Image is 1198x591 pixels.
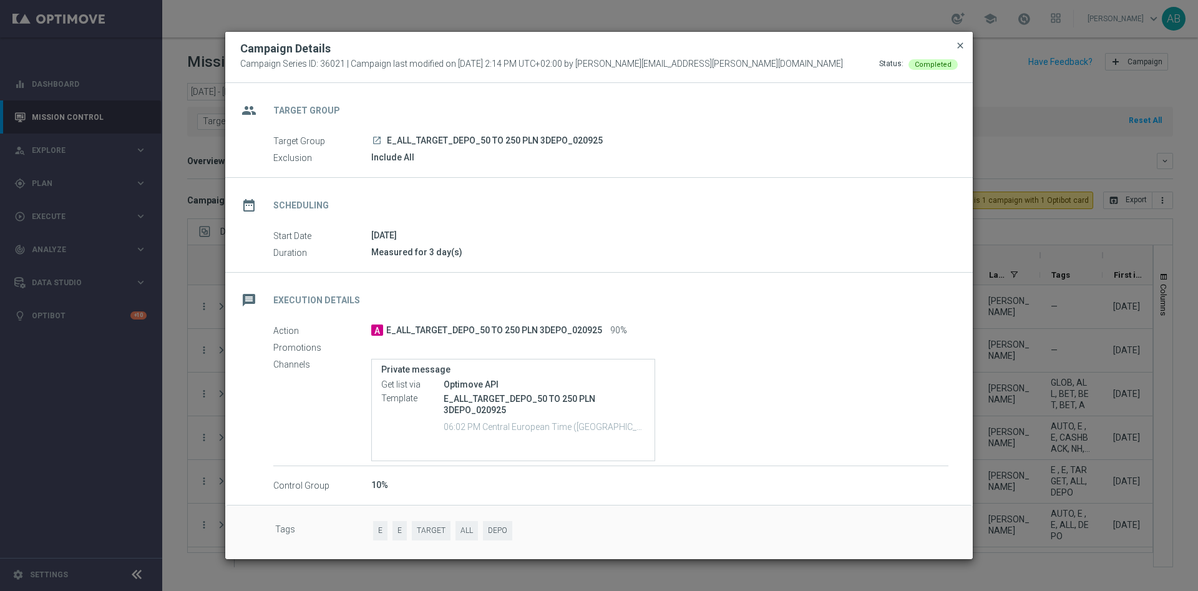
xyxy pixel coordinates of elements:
label: Control Group [273,480,371,491]
span: 90% [610,325,627,336]
label: Duration [273,247,371,258]
div: Measured for 3 day(s) [371,246,948,258]
label: Tags [275,521,373,540]
div: Status: [879,59,903,70]
p: E_ALL_TARGET_DEPO_50 TO 250 PLN 3DEPO_020925 [444,393,645,416]
label: Exclusion [273,152,371,164]
div: Optimove API [444,378,645,391]
div: Include All [371,151,948,164]
label: Action [273,325,371,336]
span: DEPO [483,521,512,540]
div: [DATE] [371,229,948,242]
label: Template [381,393,444,404]
p: 06:02 PM Central European Time ([GEOGRAPHIC_DATA]) (UTC +02:00) [444,420,645,432]
div: 10% [371,479,948,491]
label: Get list via [381,379,444,391]
span: Campaign Series ID: 36021 | Campaign last modified on [DATE] 2:14 PM UTC+02:00 by [PERSON_NAME][E... [240,59,843,70]
h2: Execution Details [273,295,360,306]
h2: Scheduling [273,200,329,212]
span: A [371,325,383,336]
i: message [238,289,260,311]
label: Start Date [273,230,371,242]
span: E [373,521,387,540]
span: Completed [915,61,952,69]
i: date_range [238,194,260,217]
label: Channels [273,359,371,370]
span: E_ALL_TARGET_DEPO_50 TO 250 PLN 3DEPO_020925 [386,325,602,336]
span: E_ALL_TARGET_DEPO_50 TO 250 PLN 3DEPO_020925 [387,135,603,147]
h2: Target Group [273,105,340,117]
label: Target Group [273,135,371,147]
a: launch [371,135,382,147]
span: TARGET [412,521,450,540]
span: close [955,41,965,51]
h2: Campaign Details [240,41,331,56]
i: launch [372,135,382,145]
i: group [238,99,260,122]
label: Private message [381,364,645,375]
span: E [392,521,407,540]
colored-tag: Completed [908,59,958,69]
label: Promotions [273,342,371,353]
span: ALL [455,521,478,540]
